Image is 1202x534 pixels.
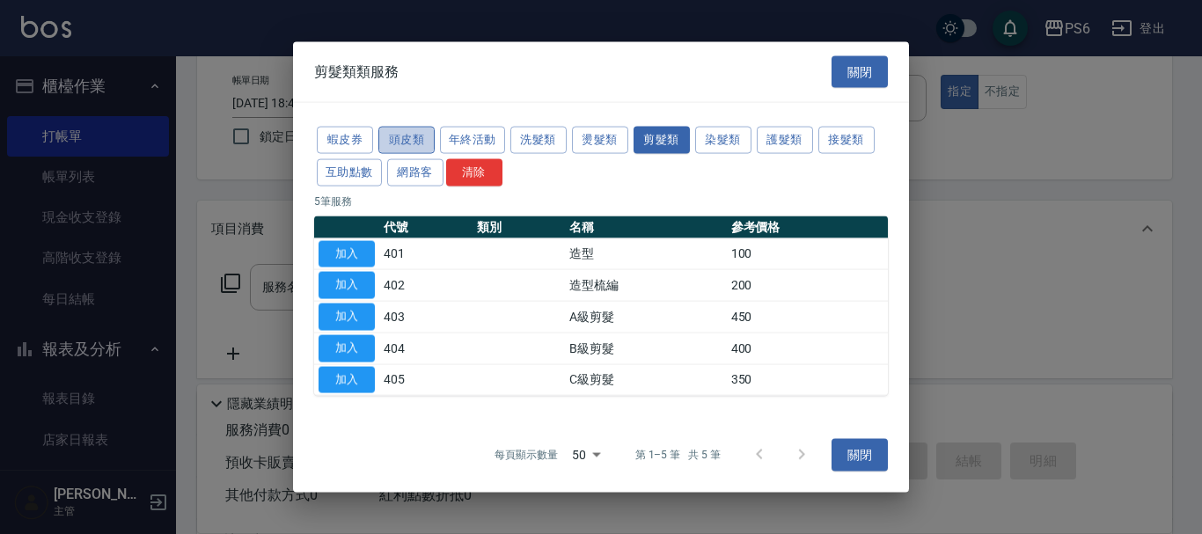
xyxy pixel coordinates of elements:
button: 關閉 [832,439,888,472]
span: 剪髮類類服務 [314,62,399,80]
button: 接髮類 [818,127,875,154]
td: 200 [727,269,888,301]
td: 造型梳編 [565,269,726,301]
button: 頭皮類 [378,127,435,154]
td: A級剪髮 [565,301,726,333]
th: 類別 [473,216,566,238]
button: 年終活動 [440,127,505,154]
button: 加入 [319,334,375,362]
td: C級剪髮 [565,364,726,396]
p: 第 1–5 筆 共 5 筆 [635,447,721,463]
th: 代號 [379,216,473,238]
button: 加入 [319,272,375,299]
button: 清除 [446,158,502,186]
button: 加入 [319,304,375,331]
th: 參考價格 [727,216,888,238]
th: 名稱 [565,216,726,238]
td: 100 [727,238,888,270]
button: 蝦皮券 [317,127,373,154]
button: 染髮類 [695,127,751,154]
div: 50 [565,431,607,479]
button: 加入 [319,240,375,267]
td: 403 [379,301,473,333]
td: 404 [379,333,473,364]
button: 關閉 [832,55,888,88]
button: 網路客 [387,158,443,186]
button: 燙髮類 [572,127,628,154]
p: 5 筆服務 [314,193,888,208]
button: 洗髮類 [510,127,567,154]
td: 450 [727,301,888,333]
td: 350 [727,364,888,396]
button: 護髮類 [757,127,813,154]
td: 造型 [565,238,726,270]
button: 互助點數 [317,158,382,186]
td: B級剪髮 [565,333,726,364]
button: 剪髮類 [634,127,690,154]
td: 401 [379,238,473,270]
button: 加入 [319,366,375,393]
td: 402 [379,269,473,301]
td: 400 [727,333,888,364]
p: 每頁顯示數量 [495,447,558,463]
td: 405 [379,364,473,396]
